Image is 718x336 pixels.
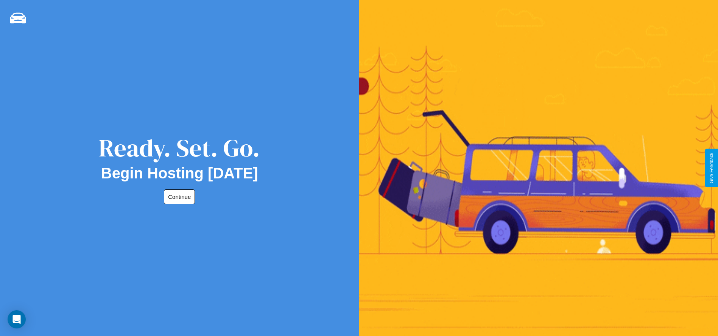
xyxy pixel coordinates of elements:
[164,189,195,204] button: Continue
[709,153,714,183] div: Give Feedback
[99,131,260,165] div: Ready. Set. Go.
[101,165,258,182] h2: Begin Hosting [DATE]
[8,310,26,328] div: Open Intercom Messenger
